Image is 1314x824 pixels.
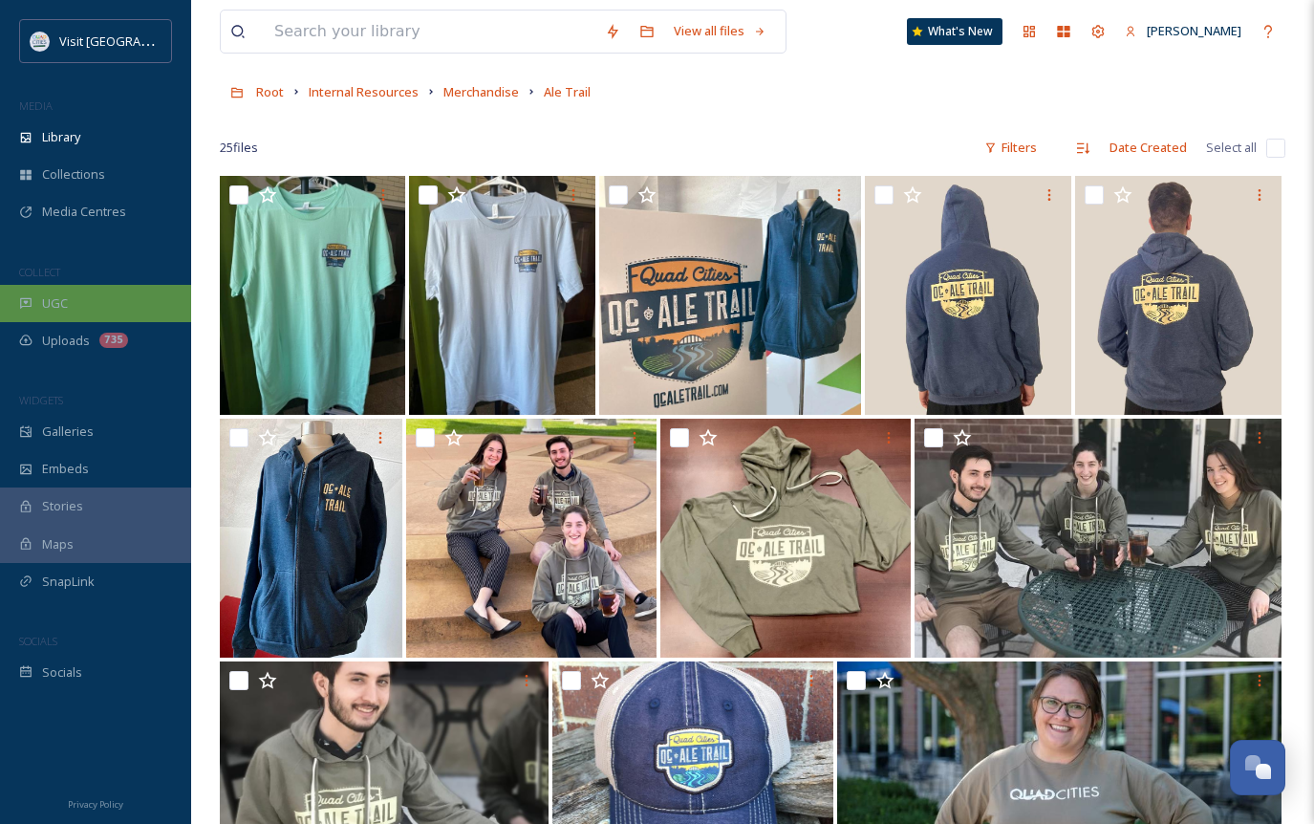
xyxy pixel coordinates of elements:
span: COLLECT [19,265,60,279]
span: Media Centres [42,203,126,221]
img: QC Ale Trail hoodie down (back).jpg [1075,176,1282,415]
img: QC Ale Trail hoodie (front).jpg [220,419,402,658]
span: SOCIALS [19,634,57,648]
a: Merchandise [443,80,519,103]
div: 735 [99,333,128,348]
span: MEDIA [19,98,53,113]
span: Ale Trail [544,83,591,100]
img: QC Ale Trail hoodie up (back).jpg [865,176,1071,415]
span: SnapLink [42,573,95,591]
span: Library [42,128,80,146]
span: 25 file s [220,139,258,157]
img: AleTrailSweatshirt_2.jpg [660,419,911,658]
button: Open Chat [1230,740,1285,795]
img: Green Ale Trail.jpg [220,176,405,415]
span: Maps [42,535,74,553]
a: What's New [907,18,1002,45]
img: AleTrailSweatshirt_Group.jpg [915,419,1282,658]
a: View all files [664,12,776,50]
div: Filters [975,129,1046,166]
a: Privacy Policy [68,791,123,814]
a: [PERSON_NAME] [1115,12,1251,50]
span: Merchandise [443,83,519,100]
img: AleTrailSweatshirt_Group2.jpg [406,419,657,658]
span: Internal Resources [309,83,419,100]
span: UGC [42,294,68,313]
span: Select all [1206,139,1257,157]
span: WIDGETS [19,393,63,407]
a: Ale Trail [544,80,591,103]
img: QC Ale Trail hoodie with sign (front).jpg [599,176,861,415]
span: Visit [GEOGRAPHIC_DATA] [59,32,207,50]
span: Embeds [42,460,89,478]
input: Search your library [265,11,595,53]
span: Root [256,83,284,100]
img: QCCVB_VISIT_vert_logo_4c_tagline_122019.svg [31,32,50,51]
span: Socials [42,663,82,682]
span: Galleries [42,423,94,441]
span: Collections [42,165,105,184]
a: Root [256,80,284,103]
span: Privacy Policy [68,798,123,811]
span: Uploads [42,332,90,350]
span: Stories [42,497,83,515]
div: Date Created [1100,129,1196,166]
span: [PERSON_NAME] [1147,22,1241,39]
a: Internal Resources [309,80,419,103]
img: Blue Ale Trail.jpg [409,176,594,415]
